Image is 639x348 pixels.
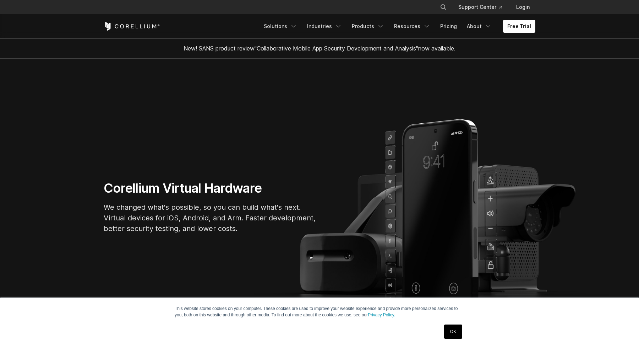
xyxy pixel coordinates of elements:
[348,20,388,33] a: Products
[260,20,535,33] div: Navigation Menu
[104,202,317,234] p: We changed what's possible, so you can build what's next. Virtual devices for iOS, Android, and A...
[104,180,317,196] h1: Corellium Virtual Hardware
[390,20,435,33] a: Resources
[503,20,535,33] a: Free Trial
[104,22,160,31] a: Corellium Home
[175,305,464,318] p: This website stores cookies on your computer. These cookies are used to improve your website expe...
[184,45,455,52] span: New! SANS product review now available.
[444,325,462,339] a: OK
[260,20,301,33] a: Solutions
[510,1,535,14] a: Login
[431,1,535,14] div: Navigation Menu
[437,1,450,14] button: Search
[436,20,461,33] a: Pricing
[463,20,496,33] a: About
[255,45,418,52] a: "Collaborative Mobile App Security Development and Analysis"
[303,20,346,33] a: Industries
[368,312,395,317] a: Privacy Policy.
[453,1,508,14] a: Support Center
